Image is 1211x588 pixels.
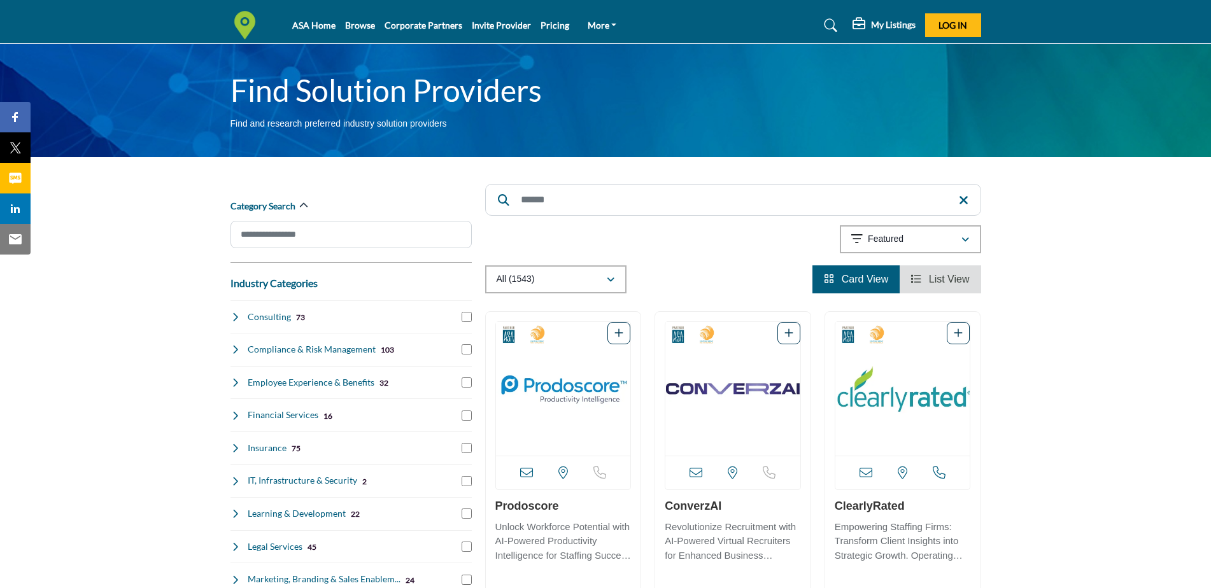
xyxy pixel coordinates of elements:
[248,442,287,454] h4: Insurance: Specialized insurance coverage including professional liability and workers' compensat...
[462,410,472,421] input: Select Financial Services checkbox
[248,507,346,520] h4: Learning & Development: Training programs and educational resources to enhance staffing professio...
[248,376,374,389] h4: Employee Experience & Benefits: Solutions for enhancing workplace culture, employee satisfaction,...
[614,328,623,339] a: Add To List
[669,325,688,344] img: Corporate Partners Badge Icon
[784,328,793,339] a: Add To List
[296,313,305,322] b: 73
[665,322,800,456] a: Open Listing in new tab
[296,311,305,323] div: 73 Results For Consulting
[579,17,626,34] a: More
[385,20,462,31] a: Corporate Partners
[230,221,472,248] input: Search Category
[495,520,632,563] p: Unlock Workforce Potential with AI-Powered Productivity Intelligence for Staffing Success In the ...
[824,274,888,284] a: View Card
[292,20,336,31] a: ASA Home
[462,344,472,354] input: Select Compliance & Risk Management checkbox
[292,444,301,453] b: 75
[379,377,388,388] div: 32 Results For Employee Experience & Benefits
[362,475,367,487] div: 2 Results For IT, Infrastructure & Security
[929,274,970,284] span: List View
[462,476,472,486] input: Select IT, Infrastructure & Security checkbox
[835,500,905,512] a: ClearlyRated
[472,20,531,31] a: Invite Provider
[230,118,447,130] p: Find and research preferred industry solution providers
[665,517,801,563] a: Revolutionize Recruitment with AI-Powered Virtual Recruiters for Enhanced Business Success. The c...
[462,443,472,453] input: Select Insurance checkbox
[308,541,316,552] div: 45 Results For Legal Services
[462,508,472,519] input: Select Learning & Development checkbox
[697,325,716,344] img: 2025 Staffing World Exhibitors Badge Icon
[230,11,266,39] img: Site Logo
[308,543,316,552] b: 45
[496,322,631,456] img: Prodoscore
[381,346,394,354] b: 103
[665,500,801,514] h3: ConverzAI
[835,322,970,456] a: Open Listing in new tab
[541,20,569,31] a: Pricing
[248,540,302,553] h4: Legal Services: Employment law expertise and legal counsel focused on staffing industry regulations.
[462,312,472,322] input: Select Consulting checkbox
[248,343,376,356] h4: Compliance & Risk Management: Services to ensure staffing companies meet regulatory requirements ...
[853,18,916,33] div: My Listings
[835,520,971,563] p: Empowering Staffing Firms: Transform Client Insights into Strategic Growth. Operating within the ...
[230,276,318,291] button: Industry Categories
[900,265,981,293] li: List View
[812,15,846,36] a: Search
[499,325,518,344] img: Corporate Partners Badge Icon
[485,265,627,293] button: All (1543)
[840,225,981,253] button: Featured
[351,510,360,519] b: 22
[871,19,916,31] h5: My Listings
[497,273,535,286] p: All (1543)
[835,322,970,456] img: ClearlyRated
[379,379,388,388] b: 32
[351,508,360,519] div: 22 Results For Learning & Development
[495,500,559,512] a: Prodoscore
[665,322,800,456] img: ConverzAI
[911,274,969,284] a: View List
[867,325,886,344] img: 2025 Staffing World Exhibitors Badge Icon
[938,20,967,31] span: Log In
[485,184,981,216] input: Search
[248,474,357,487] h4: IT, Infrastructure & Security: Technology infrastructure, cybersecurity, and IT support services ...
[362,477,367,486] b: 2
[462,542,472,552] input: Select Legal Services checkbox
[248,573,400,585] h4: Marketing, Branding & Sales Enablement: Marketing strategies, brand development, and sales tools ...
[835,517,971,563] a: Empowering Staffing Firms: Transform Client Insights into Strategic Growth. Operating within the ...
[954,328,963,339] a: Add To List
[381,344,394,355] div: 103 Results For Compliance & Risk Management
[462,377,472,388] input: Select Employee Experience & Benefits checkbox
[812,265,900,293] li: Card View
[496,322,631,456] a: Open Listing in new tab
[345,20,375,31] a: Browse
[230,200,295,213] h2: Category Search
[248,409,318,421] h4: Financial Services: Banking, accounting, and financial planning services tailored for staffing co...
[839,325,858,344] img: Corporate Partners Badge Icon
[835,500,971,514] h3: ClearlyRated
[323,410,332,421] div: 16 Results For Financial Services
[665,520,801,563] p: Revolutionize Recruitment with AI-Powered Virtual Recruiters for Enhanced Business Success. The c...
[495,517,632,563] a: Unlock Workforce Potential with AI-Powered Productivity Intelligence for Staffing Success In the ...
[292,442,301,454] div: 75 Results For Insurance
[925,13,981,37] button: Log In
[665,500,721,512] a: ConverzAI
[248,311,291,323] h4: Consulting: Strategic advisory services to help staffing firms optimize operations and grow their...
[842,274,889,284] span: Card View
[868,233,903,246] p: Featured
[495,500,632,514] h3: Prodoscore
[323,412,332,421] b: 16
[230,71,542,110] h1: Find Solution Providers
[528,325,547,344] img: 2025 Staffing World Exhibitors Badge Icon
[406,576,414,585] b: 24
[406,574,414,585] div: 24 Results For Marketing, Branding & Sales Enablement
[462,575,472,585] input: Select Marketing, Branding & Sales Enablement checkbox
